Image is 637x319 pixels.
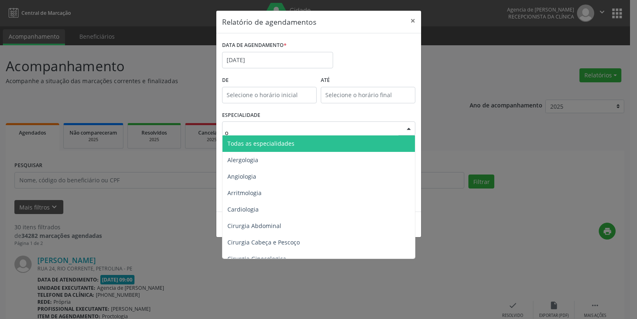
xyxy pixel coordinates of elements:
span: Cirurgia Cabeça e Pescoço [227,238,300,246]
span: Todas as especialidades [227,140,294,147]
button: Close [405,11,421,31]
span: Cirurgia Abdominal [227,222,281,230]
span: Cardiologia [227,205,259,213]
span: Arritmologia [227,189,262,197]
input: Selecione uma data ou intervalo [222,52,333,68]
span: Angiologia [227,172,256,180]
input: Seleciona uma especialidade [225,124,398,141]
label: DATA DE AGENDAMENTO [222,39,287,52]
input: Selecione o horário inicial [222,87,317,103]
label: ESPECIALIDADE [222,109,260,122]
span: Cirurgia Ginecologica [227,255,286,263]
h5: Relatório de agendamentos [222,16,316,27]
label: ATÉ [321,74,415,87]
label: De [222,74,317,87]
span: Alergologia [227,156,258,164]
input: Selecione o horário final [321,87,415,103]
